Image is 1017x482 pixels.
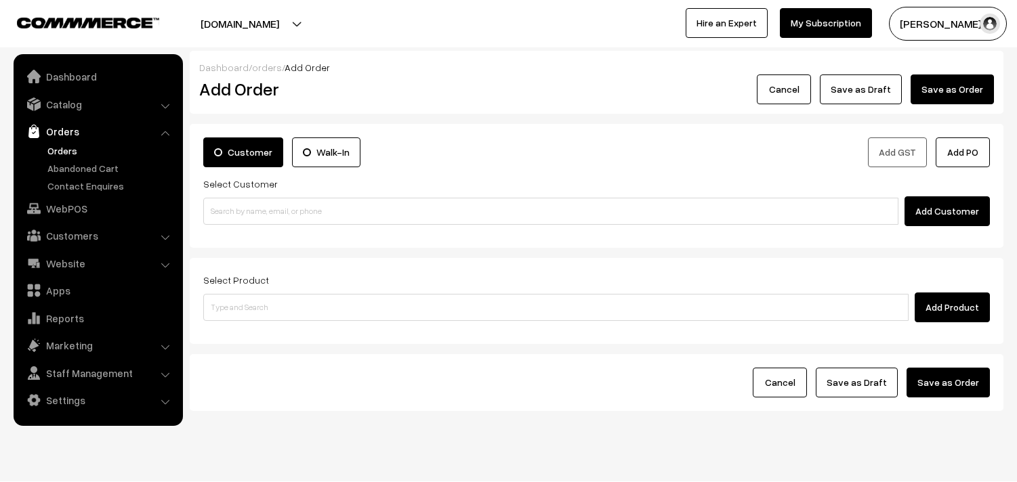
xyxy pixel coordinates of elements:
button: Add GST [868,137,927,167]
a: Customers [17,223,178,248]
label: Select Customer [203,177,278,191]
span: Add Order [285,62,330,73]
a: Settings [17,388,178,412]
button: Save as Order [907,368,990,397]
a: orders [252,62,282,73]
a: WebPOS [17,196,178,221]
div: / / [199,60,994,74]
label: Walk-In [292,137,360,167]
a: Staff Management [17,361,178,385]
input: Type and Search [203,294,909,321]
button: Cancel [753,368,807,397]
button: Save as Order [911,74,994,104]
img: user [980,14,1000,34]
a: Orders [17,119,178,144]
button: Save as Draft [816,368,898,397]
a: Website [17,251,178,276]
a: Marketing [17,333,178,357]
button: Add Product [915,292,990,322]
button: Add PO [936,137,990,167]
button: Add Customer [905,196,990,226]
a: COMMMERCE [17,14,136,30]
a: Abandoned Cart [44,161,178,175]
label: Select Product [203,273,269,287]
a: Contact Enquires [44,179,178,193]
a: Hire an Expert [686,8,768,38]
h2: Add Order [199,79,451,100]
button: [DOMAIN_NAME] [153,7,327,41]
a: Orders [44,144,178,158]
button: Save as Draft [820,74,902,104]
input: Search by name, email, or phone [203,198,898,225]
a: Apps [17,278,178,303]
button: Cancel [757,74,811,104]
a: Reports [17,306,178,330]
a: Dashboard [199,62,249,73]
a: Dashboard [17,64,178,89]
a: Catalog [17,92,178,116]
label: Customer [203,137,283,167]
button: [PERSON_NAME] s… [889,7,1007,41]
img: COMMMERCE [17,18,159,28]
a: My Subscription [780,8,872,38]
